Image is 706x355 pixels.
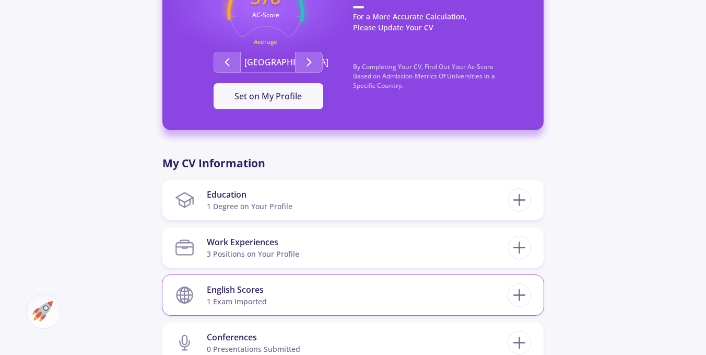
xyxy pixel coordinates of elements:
[207,343,300,354] div: 0 presentations submitted
[241,52,296,73] button: [GEOGRAPHIC_DATA]
[162,155,544,172] p: My CV Information
[207,296,267,307] div: 1 exam imported
[214,83,323,109] button: Set on My Profile
[207,283,267,296] div: English Scores
[207,331,300,343] div: Conferences
[252,10,279,19] text: AC-Score
[183,52,353,73] div: Second group
[207,248,299,259] div: 3 Positions on Your Profile
[254,38,277,46] text: Average
[207,201,292,212] div: 1 Degree on Your Profile
[353,6,523,43] p: For a More Accurate Calculation, Please Update Your CV
[353,62,523,101] p: By Completing Your CV, Find Out Your Ac-Score Based on Admission Metrics Of Universities in a Spe...
[32,301,53,322] img: ac-market
[234,90,302,102] span: Set on My Profile
[207,188,292,201] div: Education
[207,236,299,248] div: Work Experiences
